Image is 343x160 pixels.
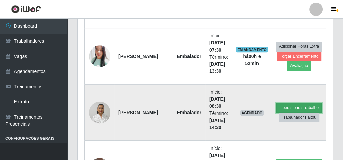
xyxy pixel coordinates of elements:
[276,103,322,113] button: Liberar para Trabalho
[240,110,264,116] span: AGENDADO
[177,110,201,115] strong: Embalador
[118,110,158,115] strong: [PERSON_NAME]
[118,54,158,59] strong: [PERSON_NAME]
[209,110,228,131] li: Término:
[209,118,225,130] time: [DATE] 14:30
[11,5,41,13] img: CoreUI Logo
[236,47,268,52] span: EM ANDAMENTO
[243,54,261,66] strong: há 00 h e 52 min
[209,61,225,74] time: [DATE] 13:30
[89,98,110,127] img: 1675303307649.jpeg
[177,54,201,59] strong: Embalador
[279,113,319,122] button: Trabalhador Faltou
[209,89,228,110] li: Início:
[209,54,228,75] li: Término:
[209,40,225,53] time: [DATE] 07:30
[276,42,322,51] button: Adicionar Horas Extra
[209,32,228,54] li: Início:
[287,61,311,70] button: Avaliação
[209,96,225,109] time: [DATE] 08:30
[277,52,322,61] button: Forçar Encerramento
[89,43,110,69] img: 1748729241814.jpeg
